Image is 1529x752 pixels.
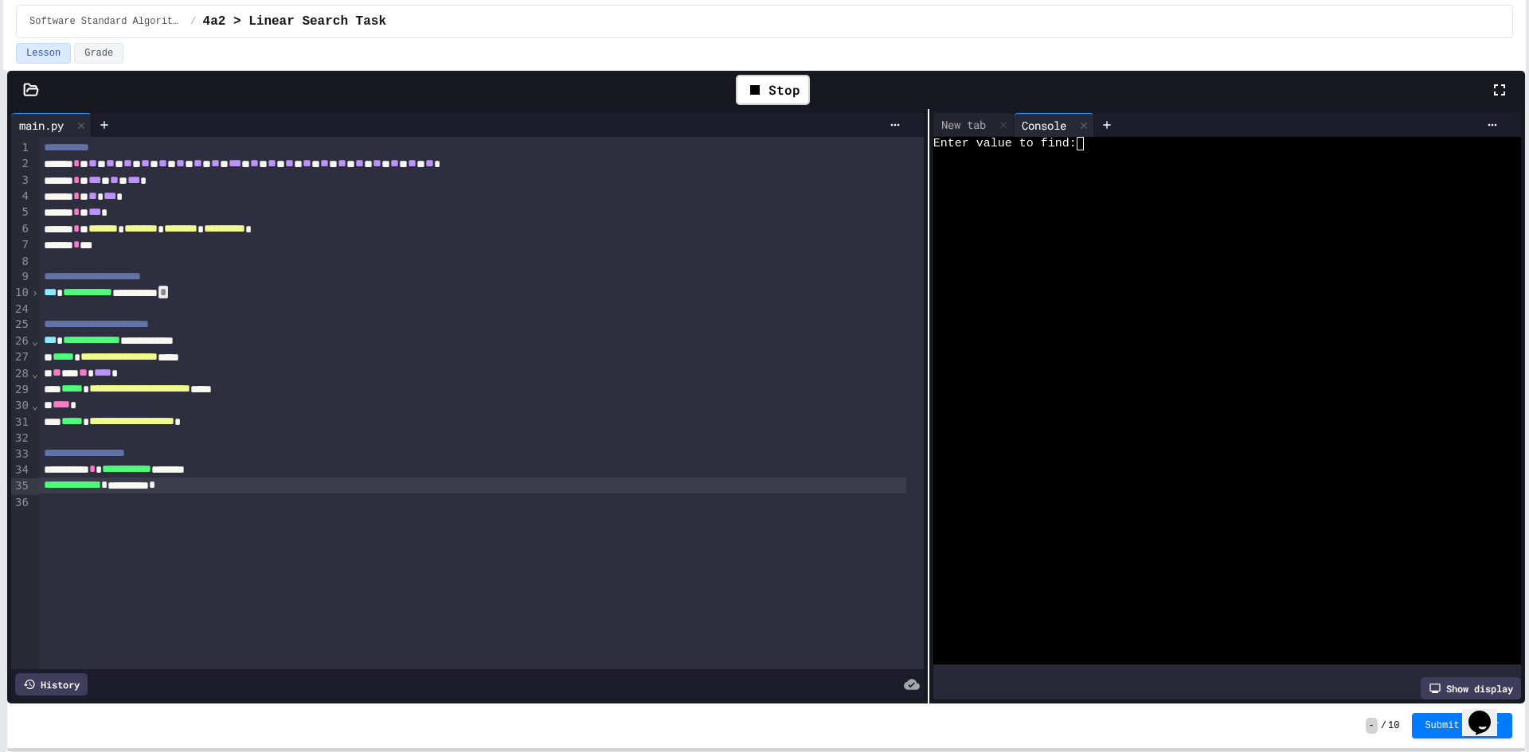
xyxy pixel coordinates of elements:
[1412,713,1512,738] button: Submit Answer
[11,156,31,172] div: 2
[11,462,31,478] div: 34
[11,205,31,220] div: 5
[11,237,31,253] div: 7
[1388,719,1399,732] span: 10
[11,431,31,446] div: 32
[11,189,31,205] div: 4
[11,317,31,333] div: 25
[11,113,92,137] div: main.py
[1366,718,1378,734] span: -
[11,269,31,285] div: 9
[31,367,39,380] span: Fold line
[203,12,386,31] span: 4a2 > Linear Search Task
[1014,113,1094,137] div: Console
[1014,117,1074,134] div: Console
[11,333,31,349] div: 26
[11,221,31,237] div: 6
[11,446,31,462] div: 33
[736,75,810,105] div: Stop
[11,349,31,365] div: 27
[11,302,31,318] div: 24
[31,334,39,347] span: Fold line
[11,254,31,270] div: 8
[190,15,196,28] span: /
[11,117,72,134] div: main.py
[31,286,39,299] span: Unfold line
[11,173,31,189] div: 3
[16,43,71,64] button: Lesson
[933,137,1077,150] span: Enter value to find:
[1462,688,1513,736] iframe: chat widget
[11,366,31,382] div: 28
[11,478,31,494] div: 35
[1425,719,1500,732] span: Submit Answer
[31,399,39,411] span: Fold line
[1421,677,1521,699] div: Show display
[29,15,184,28] span: Software Standard Algorithms
[11,285,31,301] div: 10
[15,673,88,696] div: History
[933,113,1014,137] div: New tab
[11,382,31,398] div: 29
[74,43,123,64] button: Grade
[11,398,31,414] div: 30
[11,495,31,511] div: 36
[1381,719,1386,732] span: /
[11,415,31,431] div: 31
[933,116,994,133] div: New tab
[11,140,31,156] div: 1
[158,286,168,298] span: folded code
